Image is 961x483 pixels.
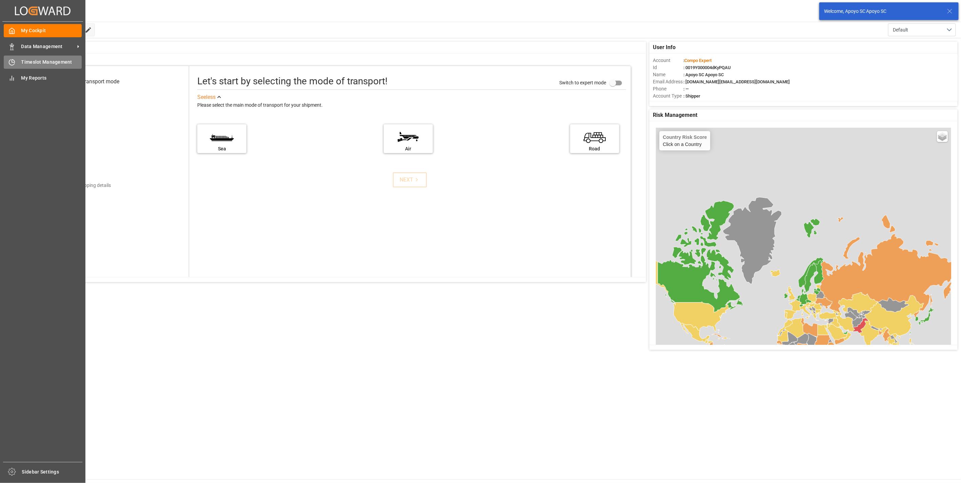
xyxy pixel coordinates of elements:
div: Select transport mode [67,78,119,86]
a: My Cockpit [4,24,82,37]
div: Let's start by selecting the mode of transport! [197,74,387,88]
div: Welcome, Apoyo SC Apoyo SC [824,8,941,15]
div: Air [387,145,429,152]
div: Click on a Country [663,134,707,147]
span: Id [653,64,683,71]
div: Please select the main mode of transport for your shipment. [197,101,626,109]
span: Default [893,26,908,34]
div: Road [574,145,616,152]
span: : 0019Y000004dKyPQAU [683,65,731,70]
span: Sidebar Settings [22,468,83,476]
span: Timeslot Management [21,59,82,66]
span: My Reports [21,75,82,82]
span: Compo Expert [684,58,712,63]
h4: Country Risk Score [663,134,707,140]
span: : [DOMAIN_NAME][EMAIL_ADDRESS][DOMAIN_NAME] [683,79,790,84]
span: Phone [653,85,683,92]
button: NEXT [393,172,427,187]
span: Account Type [653,92,683,100]
span: : [683,58,712,63]
div: NEXT [400,176,420,184]
div: See less [197,93,216,101]
span: My Cockpit [21,27,82,34]
span: : — [683,86,689,91]
span: Data Management [21,43,75,50]
a: My Reports [4,71,82,84]
div: Sea [201,145,243,152]
span: Account [653,57,683,64]
span: Name [653,71,683,78]
span: : Shipper [683,93,700,99]
button: open menu [888,23,956,36]
a: Timeslot Management [4,56,82,69]
span: Risk Management [653,111,697,119]
span: : Apoyo SC Apoyo SC [683,72,724,77]
a: Layers [937,131,948,142]
span: Email Address [653,78,683,85]
span: User Info [653,43,676,51]
div: Add shipping details [68,182,111,189]
span: Switch to expert mode [560,80,606,85]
